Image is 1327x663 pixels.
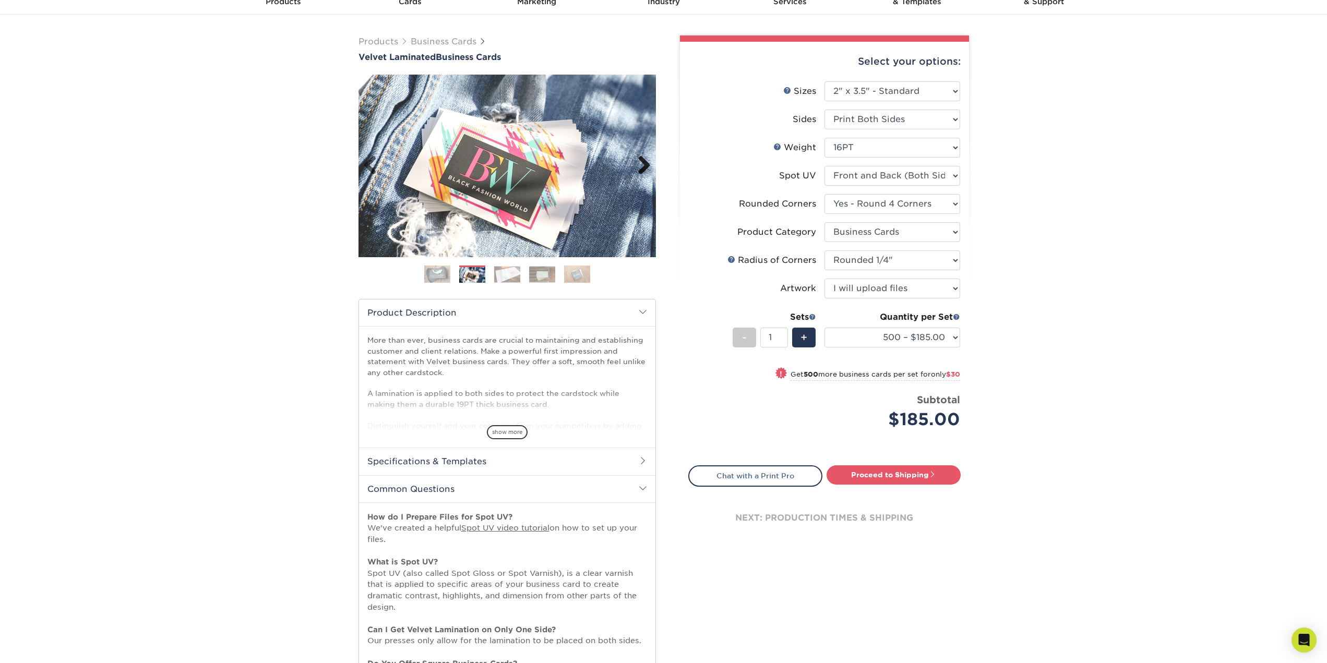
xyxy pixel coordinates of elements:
a: Spot UV video tutorial [461,523,549,532]
strong: Subtotal [917,394,960,405]
div: $185.00 [832,407,960,432]
p: More than ever, business cards are crucial to maintaining and establishing customer and client re... [367,335,647,505]
img: Business Cards 04 [529,266,555,282]
div: Weight [773,141,816,154]
a: Chat with a Print Pro [688,465,822,486]
img: Business Cards 01 [424,261,450,287]
div: Sizes [783,85,816,98]
a: Velvet LaminatedBusiness Cards [358,52,656,62]
div: Rounded Corners [739,198,816,210]
h2: Product Description [359,299,655,326]
span: $30 [946,370,960,378]
img: Velvet Laminated 02 [358,75,656,257]
div: Quantity per Set [824,311,960,323]
h2: Common Questions [359,475,655,502]
a: Products [358,37,398,46]
span: show more [487,425,528,439]
small: Get more business cards per set for [791,370,960,381]
div: Spot UV [779,170,816,182]
div: Select your options: [688,42,961,81]
a: Proceed to Shipping [827,465,961,484]
h1: Business Cards [358,52,656,62]
span: ! [780,368,782,379]
div: Artwork [780,282,816,295]
div: Sides [793,113,816,126]
div: Sets [733,311,816,323]
span: - [742,330,747,345]
strong: Can I Get Velvet Lamination on Only One Side? [367,625,556,634]
strong: How do I Prepare Files for Spot UV? [367,512,512,521]
img: Business Cards 03 [494,266,520,282]
div: next: production times & shipping [688,487,961,549]
span: + [800,330,807,345]
strong: What is Spot UV? [367,557,438,566]
div: Open Intercom Messenger [1292,628,1317,653]
span: Velvet Laminated [358,52,436,62]
div: Product Category [737,226,816,238]
a: Business Cards [411,37,476,46]
strong: 500 [804,370,818,378]
img: Business Cards 02 [459,267,485,283]
img: Business Cards 05 [564,265,590,283]
span: only [931,370,960,378]
div: Radius of Corners [727,254,816,267]
h2: Specifications & Templates [359,448,655,475]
